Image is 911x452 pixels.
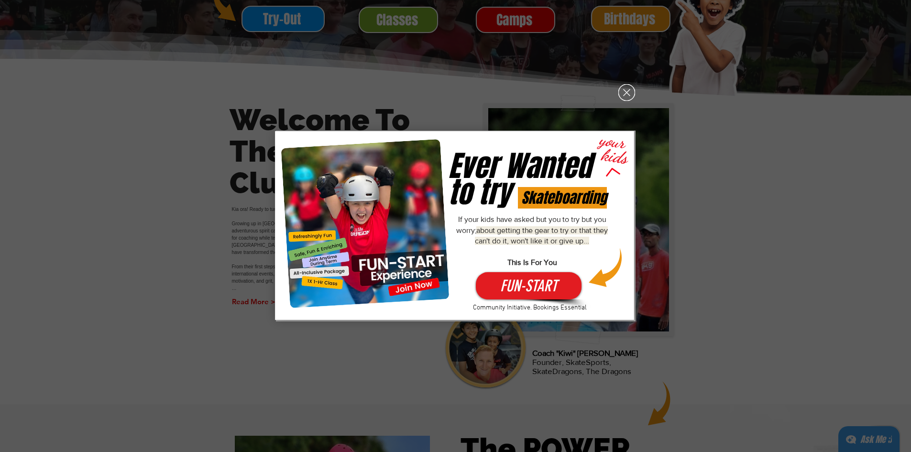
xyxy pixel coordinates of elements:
div: Back to site [618,84,635,101]
span: Skateboarding [521,187,607,209]
span: about getting the gear to try or that they can't do it, won't like it or give up... [475,226,608,245]
span: Community Initiative. Bookings Essential [473,304,587,312]
span: your kids [596,129,631,168]
button: FUN-START [476,272,582,299]
span: This Is For You [507,258,557,266]
span: If your kids have asked but you to try but you worry; [456,215,608,266]
span: FUN-START [500,275,557,297]
span: Ever Wanted to try [448,145,591,214]
img: FUN-START.png [281,139,449,309]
